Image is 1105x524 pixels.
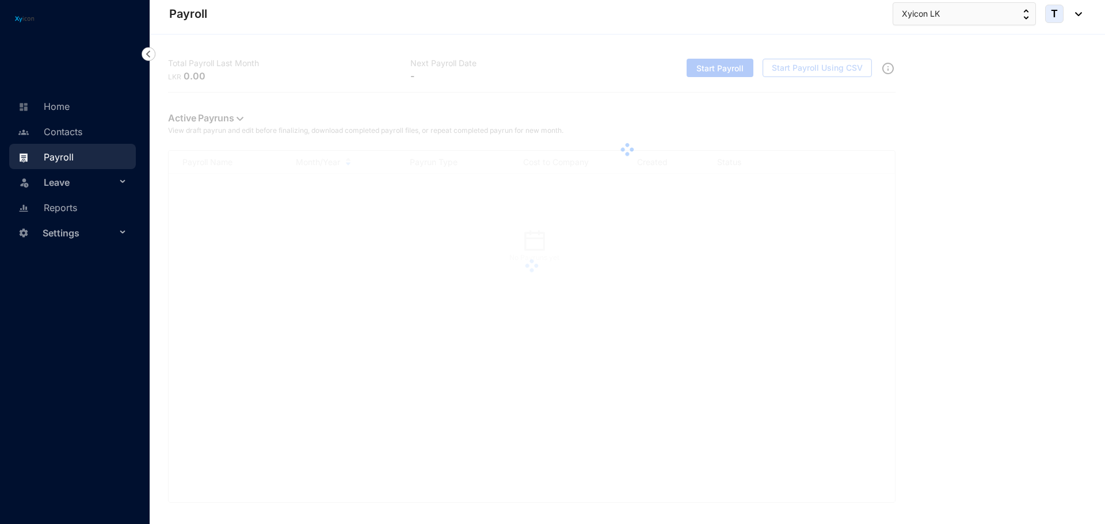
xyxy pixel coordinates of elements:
button: Xyicon LK [893,2,1036,25]
img: nav-icon-left.19a07721e4dec06a274f6d07517f07b7.svg [142,47,155,61]
li: Reports [9,194,136,220]
a: Home [15,101,70,112]
p: Payroll [169,6,207,22]
li: Payroll [9,144,136,169]
span: Leave [44,171,116,194]
span: T [1051,9,1058,19]
a: Payroll [15,151,74,163]
img: up-down-arrow.74152d26bf9780fbf563ca9c90304185.svg [1023,9,1029,20]
a: Reports [15,202,77,213]
li: Home [9,93,136,118]
img: dropdown-black.8e83cc76930a90b1a4fdb6d089b7bf3a.svg [1069,12,1082,16]
img: payroll.289672236c54bbec4828.svg [18,152,29,163]
img: log [12,14,37,24]
img: home-unselected.a29eae3204392db15eaf.svg [18,102,29,112]
img: settings-unselected.1febfda315e6e19643a1.svg [18,228,29,238]
img: people-unselected.118708e94b43a90eceab.svg [18,127,29,137]
span: Settings [43,221,116,244]
li: Contacts [9,118,136,144]
span: Xyicon LK [902,7,940,20]
img: leave-unselected.2934df6273408c3f84d9.svg [18,177,30,188]
img: report-unselected.e6a6b4230fc7da01f883.svg [18,203,29,213]
a: Contacts [15,126,82,137]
